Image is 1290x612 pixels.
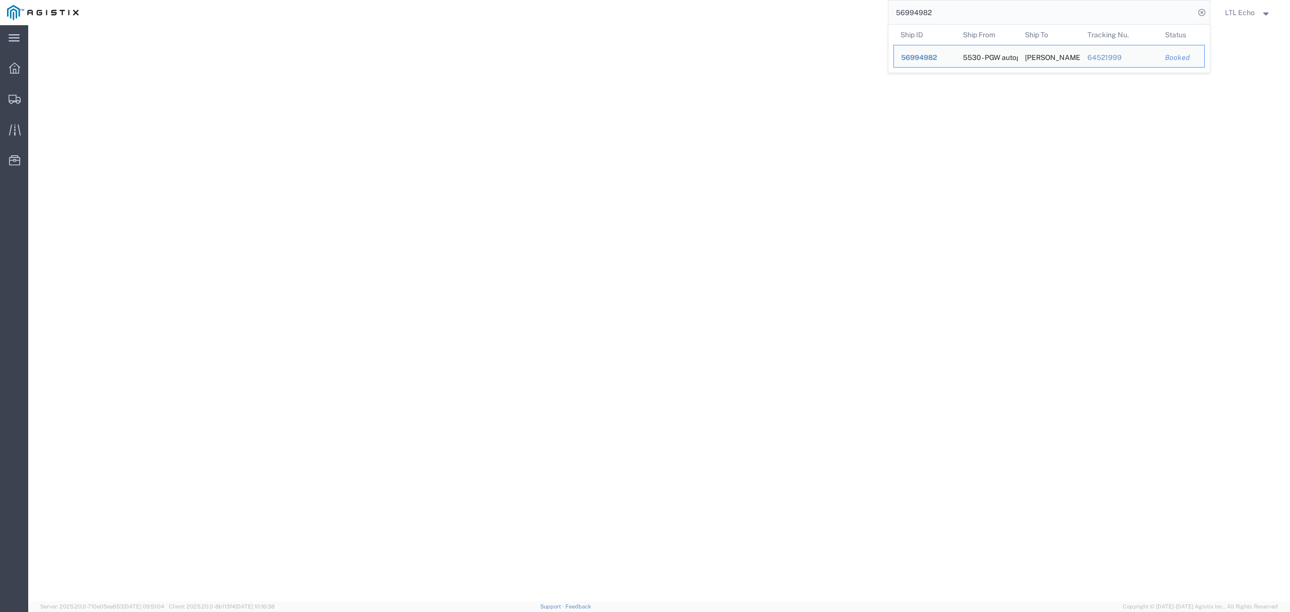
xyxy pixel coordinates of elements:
[1123,602,1278,611] span: Copyright © [DATE]-[DATE] Agistix Inc., All Rights Reserved
[956,25,1018,45] th: Ship From
[1225,7,1255,18] span: LTL Echo
[235,603,275,609] span: [DATE] 10:16:38
[1165,52,1197,63] div: Booked
[40,603,164,609] span: Server: 2025.20.0-710e05ee653
[963,45,1011,67] div: 5530 - PGW autoglass - Nashville
[1087,52,1151,63] div: 64521999
[169,603,275,609] span: Client: 2025.20.0-8b113f4
[1080,25,1158,45] th: Tracking Nu.
[540,603,565,609] a: Support
[1025,45,1073,67] div: Montgomery Chevrolet
[901,52,949,63] div: 56994982
[1224,7,1276,19] button: LTL Echo
[1158,25,1205,45] th: Status
[888,1,1195,25] input: Search for shipment number, reference number
[893,25,1210,73] table: Search Results
[1018,25,1080,45] th: Ship To
[901,53,937,62] span: 56994982
[28,25,1290,601] iframe: FS Legacy Container
[565,603,591,609] a: Feedback
[893,25,956,45] th: Ship ID
[123,603,164,609] span: [DATE] 09:51:04
[7,5,79,20] img: logo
